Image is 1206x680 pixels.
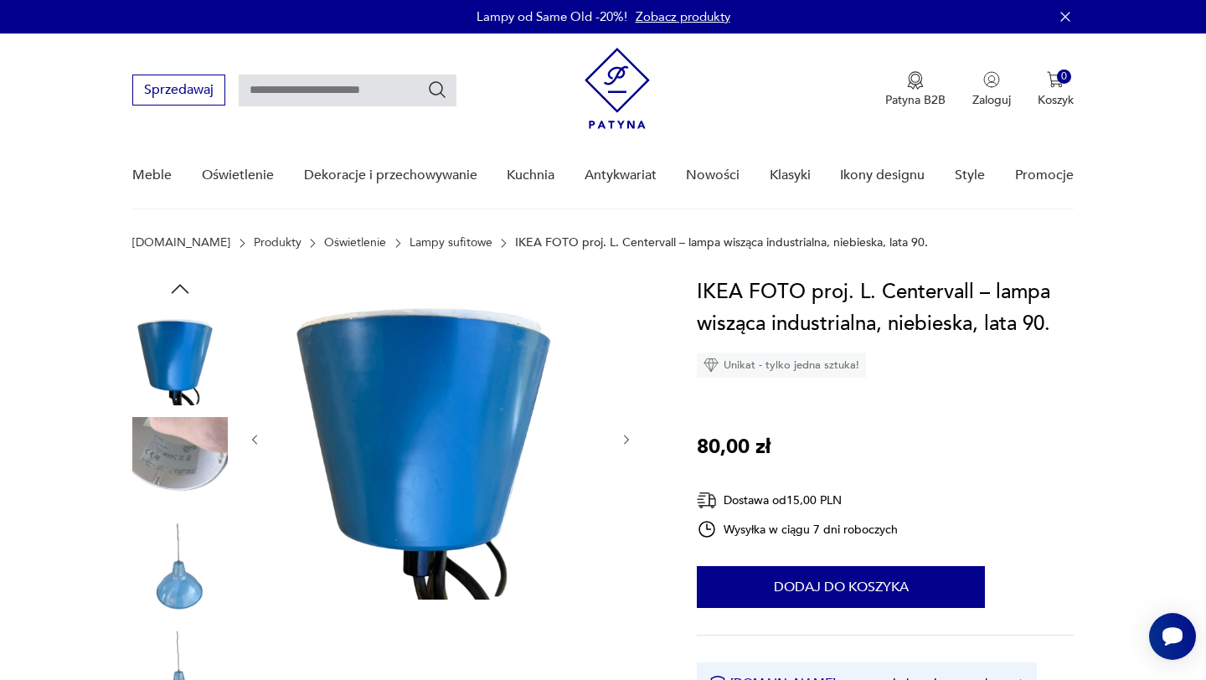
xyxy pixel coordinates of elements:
div: Wysyłka w ciągu 7 dni roboczych [697,519,898,539]
img: Ikona dostawy [697,490,717,511]
a: Ikony designu [840,143,925,208]
p: 80,00 zł [697,431,770,463]
img: Zdjęcie produktu IKEA FOTO proj. L. Centervall – lampa wisząca industrialna, niebieska, lata 90. [279,276,602,600]
a: Dekoracje i przechowywanie [304,143,477,208]
img: Ikona medalu [907,71,924,90]
a: Nowości [686,143,740,208]
a: Oświetlenie [324,236,386,250]
button: Szukaj [427,80,447,100]
img: Patyna - sklep z meblami i dekoracjami vintage [585,48,650,129]
a: Sprzedawaj [132,85,225,97]
p: Lampy od Same Old -20%! [477,8,627,25]
button: Patyna B2B [885,71,946,108]
div: Unikat - tylko jedna sztuka! [697,353,866,378]
a: Zobacz produkty [636,8,730,25]
a: Produkty [254,236,301,250]
a: Oświetlenie [202,143,274,208]
a: Meble [132,143,172,208]
img: Ikonka użytkownika [983,71,1000,88]
p: Koszyk [1038,92,1074,108]
button: Dodaj do koszyka [697,566,985,608]
iframe: Smartsupp widget button [1149,613,1196,660]
a: Style [955,143,985,208]
img: Zdjęcie produktu IKEA FOTO proj. L. Centervall – lampa wisząca industrialna, niebieska, lata 90. [132,417,228,513]
div: Dostawa od 15,00 PLN [697,490,898,511]
img: Zdjęcie produktu IKEA FOTO proj. L. Centervall – lampa wisząca industrialna, niebieska, lata 90. [132,523,228,619]
button: Sprzedawaj [132,75,225,106]
div: 0 [1057,70,1071,84]
a: Antykwariat [585,143,657,208]
p: Zaloguj [972,92,1011,108]
a: Promocje [1015,143,1074,208]
a: [DOMAIN_NAME] [132,236,230,250]
button: 0Koszyk [1038,71,1074,108]
a: Kuchnia [507,143,554,208]
a: Ikona medaluPatyna B2B [885,71,946,108]
a: Lampy sufitowe [410,236,492,250]
p: Patyna B2B [885,92,946,108]
a: Klasyki [770,143,811,208]
img: Zdjęcie produktu IKEA FOTO proj. L. Centervall – lampa wisząca industrialna, niebieska, lata 90. [132,310,228,405]
p: IKEA FOTO proj. L. Centervall – lampa wisząca industrialna, niebieska, lata 90. [515,236,928,250]
img: Ikona koszyka [1047,71,1064,88]
h1: IKEA FOTO proj. L. Centervall – lampa wisząca industrialna, niebieska, lata 90. [697,276,1073,340]
button: Zaloguj [972,71,1011,108]
img: Ikona diamentu [703,358,719,373]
